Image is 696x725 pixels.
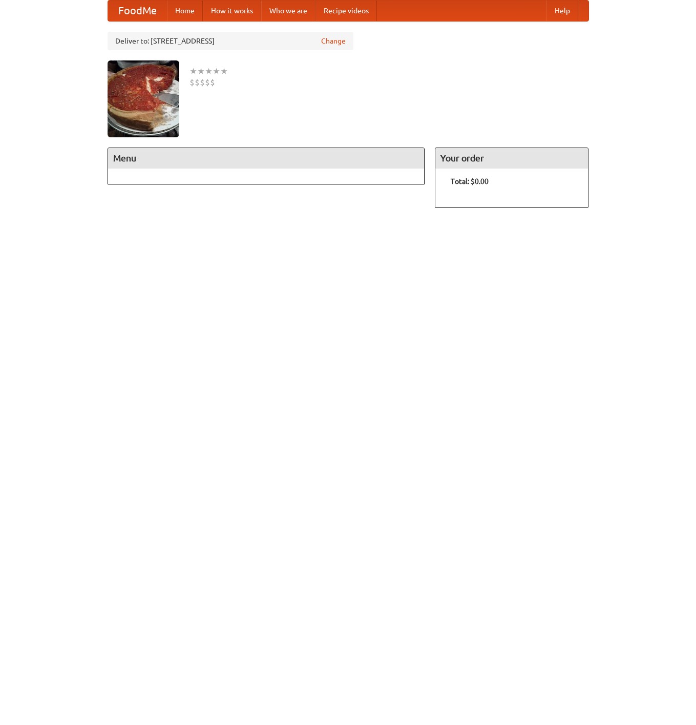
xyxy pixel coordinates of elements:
li: ★ [189,66,197,77]
li: ★ [213,66,220,77]
a: Change [321,36,346,46]
li: $ [189,77,195,88]
li: ★ [197,66,205,77]
a: Help [546,1,578,21]
a: Home [167,1,203,21]
h4: Your order [435,148,588,169]
h4: Menu [108,148,425,169]
a: Who we are [261,1,315,21]
li: $ [205,77,210,88]
li: $ [195,77,200,88]
li: $ [200,77,205,88]
b: Total: $0.00 [451,177,489,185]
div: Deliver to: [STREET_ADDRESS] [108,32,353,50]
a: FoodMe [108,1,167,21]
a: Recipe videos [315,1,377,21]
li: ★ [205,66,213,77]
li: $ [210,77,215,88]
li: ★ [220,66,228,77]
a: How it works [203,1,261,21]
img: angular.jpg [108,60,179,137]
